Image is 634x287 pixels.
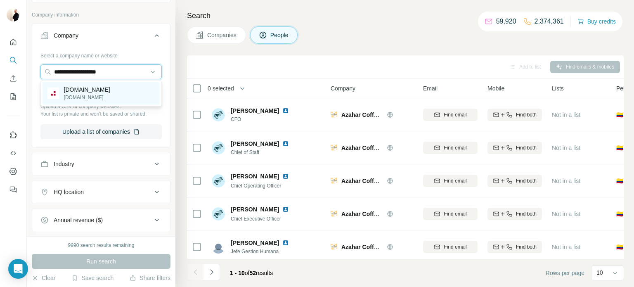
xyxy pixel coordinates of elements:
button: Feedback [7,182,20,197]
span: [PERSON_NAME] [231,172,279,180]
button: Search [7,53,20,68]
span: Azahar Coffee Company [341,178,408,184]
p: 2,374,361 [535,17,564,26]
span: Companies [207,31,237,39]
span: [PERSON_NAME] [231,140,279,148]
img: Avatar [212,141,225,154]
span: Find both [516,243,537,251]
span: Find email [444,243,466,251]
span: Email [423,84,438,93]
span: Azahar Coffee Company [341,244,408,250]
button: Use Surfe API [7,146,20,161]
button: Upload a list of companies [40,124,162,139]
span: Not in a list [552,111,580,118]
span: Chief Operating Officer [231,183,282,189]
span: Chief of Staff [231,149,292,156]
span: Jefe Gestion Humana [231,248,292,255]
img: digitalhealthcare.io [47,88,59,99]
p: Company information [32,11,170,19]
span: Find both [516,111,537,119]
button: Find email [423,208,478,220]
span: Find email [444,111,466,119]
span: Chief Executive Officer [231,216,281,222]
span: Find email [444,144,466,152]
span: of [245,270,250,276]
img: LinkedIn logo [282,173,289,180]
img: Logo of Azahar Coffee Company [331,111,337,118]
span: Company [331,84,355,93]
span: Not in a list [552,211,580,217]
span: Find email [444,210,466,218]
h4: Search [187,10,624,21]
button: Find email [423,109,478,121]
button: Find email [423,241,478,253]
button: Quick start [7,35,20,50]
img: Avatar [212,174,225,187]
span: Mobile [487,84,504,93]
img: Logo of Azahar Coffee Company [331,244,337,250]
button: Find email [423,142,478,154]
p: [DOMAIN_NAME] [64,94,110,101]
span: Find email [444,177,466,185]
img: Logo of Azahar Coffee Company [331,145,337,151]
p: [DOMAIN_NAME] [64,85,110,94]
button: Enrich CSV [7,71,20,86]
button: Use Surfe on LinkedIn [7,128,20,142]
span: [PERSON_NAME] [231,107,279,115]
img: Avatar [7,8,20,21]
span: 🇨🇴 [616,210,623,218]
span: 0 selected [208,84,234,93]
button: Navigate to next page [203,264,220,280]
span: Azahar Coffee Company [341,111,408,118]
div: Industry [54,160,74,168]
span: 🇨🇴 [616,177,623,185]
img: LinkedIn logo [282,240,289,246]
button: Company [32,26,170,49]
span: CFO [231,116,292,123]
p: 59,920 [496,17,516,26]
span: 1 - 10 [230,270,245,276]
img: Avatar [212,207,225,221]
button: Find both [487,175,542,187]
span: Rows per page [546,269,584,277]
span: 🇨🇴 [616,111,623,119]
button: Find both [487,208,542,220]
span: 🇨🇴 [616,144,623,152]
button: Share filters [130,274,170,282]
button: Save search [71,274,114,282]
span: Lists [552,84,564,93]
div: Annual revenue ($) [54,216,103,224]
span: Azahar Coffee Company [341,211,408,217]
span: Find both [516,210,537,218]
span: 52 [250,270,256,276]
button: Buy credits [577,16,616,27]
span: People [270,31,289,39]
span: 🇨🇴 [616,243,623,251]
div: Company [54,31,78,40]
span: Not in a list [552,244,580,250]
img: LinkedIn logo [282,107,289,114]
img: LinkedIn logo [282,206,289,213]
span: Find both [516,144,537,152]
button: Find both [487,142,542,154]
img: Avatar [212,108,225,121]
img: LinkedIn logo [282,140,289,147]
button: Clear [32,274,55,282]
p: Upload a CSV of company websites. [40,103,162,110]
span: [PERSON_NAME] [231,205,279,213]
button: Find email [423,175,478,187]
button: Find both [487,241,542,253]
span: [PERSON_NAME] [231,239,279,247]
span: Find both [516,177,537,185]
img: Logo of Azahar Coffee Company [331,178,337,184]
img: Avatar [212,240,225,254]
button: Dashboard [7,164,20,179]
button: My lists [7,89,20,104]
p: 10 [596,268,603,277]
p: Your list is private and won't be saved or shared. [40,110,162,118]
button: Find both [487,109,542,121]
span: Not in a list [552,178,580,184]
div: 9990 search results remaining [68,242,135,249]
div: Select a company name or website [40,49,162,59]
span: Not in a list [552,145,580,151]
